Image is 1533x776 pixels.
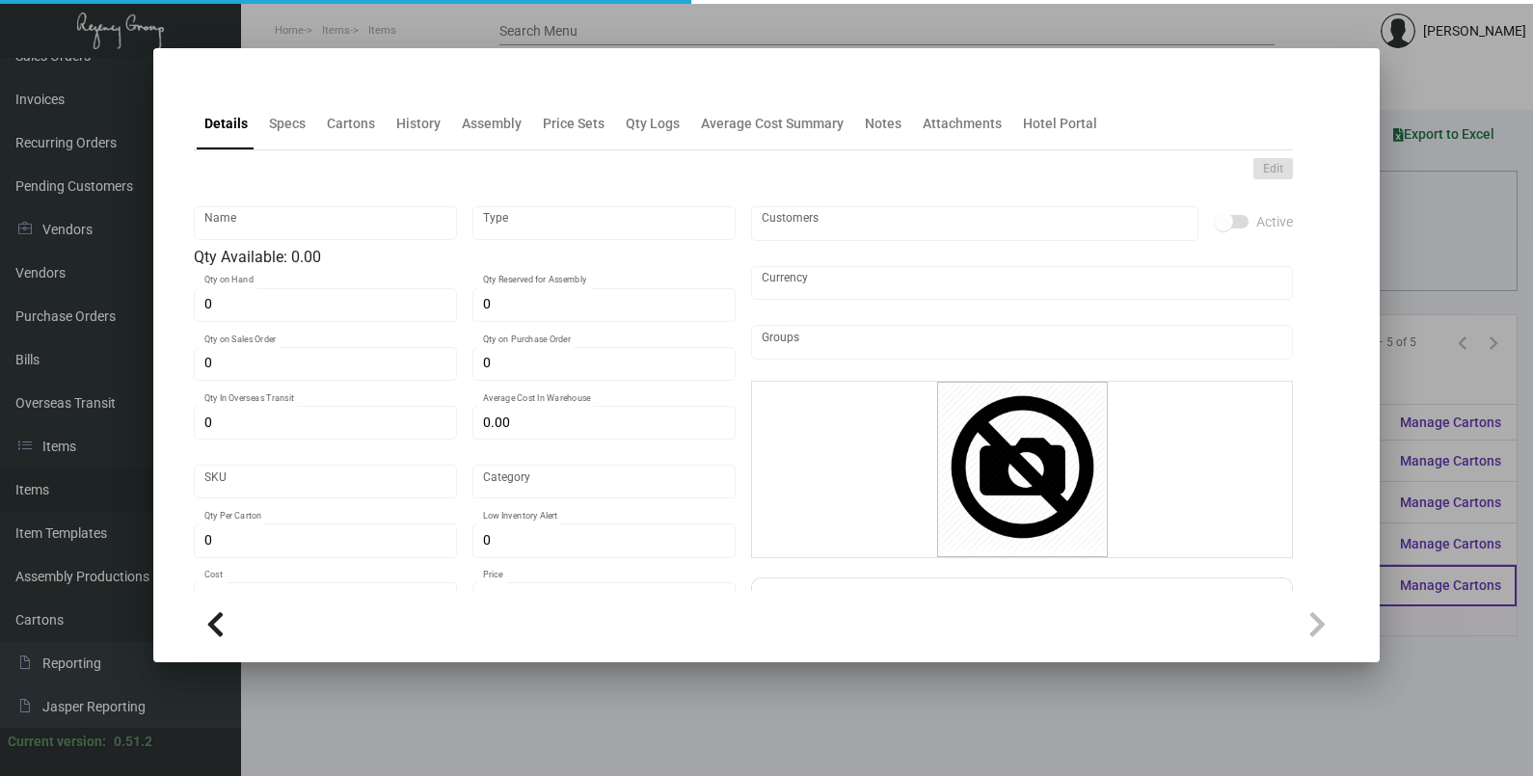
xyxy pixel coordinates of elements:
[1256,210,1293,233] span: Active
[269,114,306,134] div: Specs
[1253,158,1293,179] button: Edit
[462,114,522,134] div: Assembly
[865,114,901,134] div: Notes
[204,114,248,134] div: Details
[762,334,1283,350] input: Add new..
[543,114,605,134] div: Price Sets
[194,246,736,269] div: Qty Available: 0.00
[701,114,844,134] div: Average Cost Summary
[396,114,441,134] div: History
[762,216,1189,231] input: Add new..
[8,732,106,752] div: Current version:
[923,114,1002,134] div: Attachments
[626,114,680,134] div: Qty Logs
[114,732,152,752] div: 0.51.2
[327,114,375,134] div: Cartons
[1263,161,1283,177] span: Edit
[1023,114,1097,134] div: Hotel Portal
